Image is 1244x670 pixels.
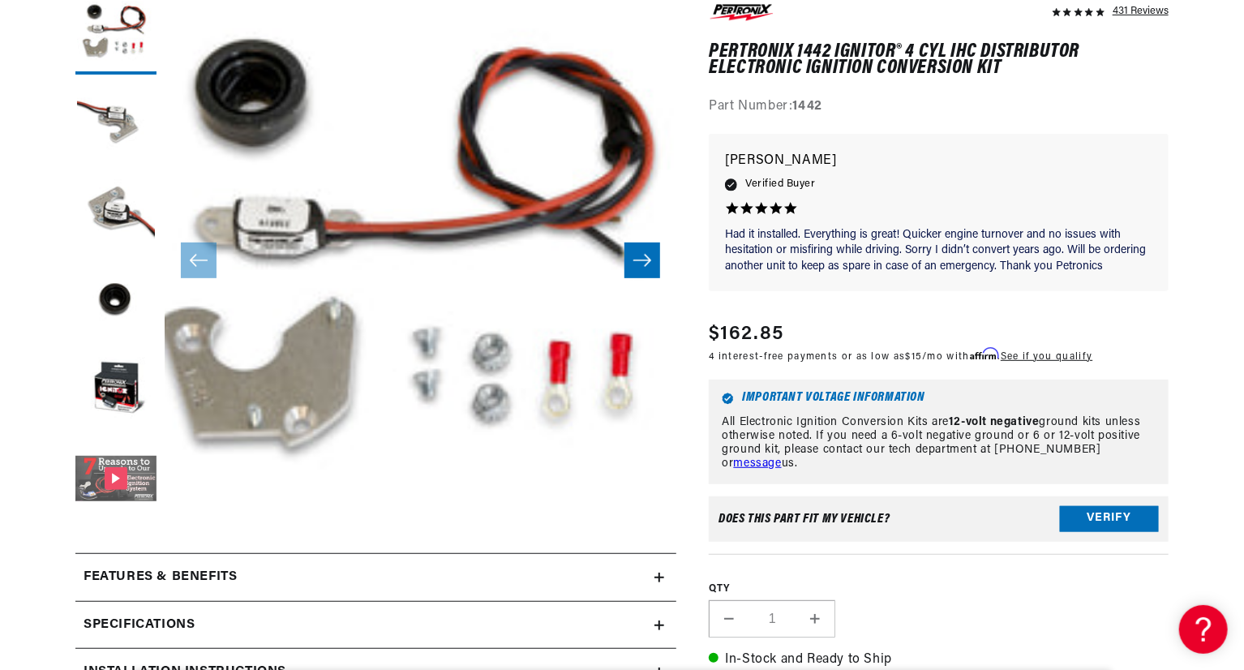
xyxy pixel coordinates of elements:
label: QTY [709,582,1169,596]
strong: 12-volt negative [949,416,1040,428]
a: message [734,457,782,470]
button: Load image 4 in gallery view [75,261,157,342]
strong: 1442 [793,100,822,113]
h2: Features & Benefits [84,567,237,588]
summary: Features & Benefits [75,554,676,601]
button: Slide right [624,243,660,278]
p: Had it installed. Everything is great! Quicker engine turnover and no issues with hesitation or m... [725,227,1152,275]
button: Load image 5 in gallery view [75,350,157,432]
p: All Electronic Ignition Conversion Kits are ground kits unless otherwise noted. If you need a 6-v... [722,416,1156,470]
h1: PerTronix 1442 Ignitor® 4 cyl IHC Distributor Electronic Ignition Conversion Kit [709,44,1169,77]
div: 431 Reviews [1113,1,1169,20]
span: $15 [906,352,923,362]
div: Part Number: [709,97,1169,118]
div: Does This part fit My vehicle? [719,513,890,526]
span: Affirm [970,348,998,360]
h6: Important Voltage Information [722,393,1156,405]
media-gallery: Gallery Viewer [75,1,676,521]
summary: Specifications [75,602,676,649]
button: Load image 3 in gallery view [75,172,157,253]
button: Slide left [181,243,217,278]
span: Verified Buyer [745,175,815,193]
button: Load image 2 in gallery view [75,83,157,164]
span: $162.85 [709,320,783,349]
p: [PERSON_NAME] [725,150,1152,173]
h2: Specifications [84,615,195,636]
a: See if you qualify - Learn more about Affirm Financing (opens in modal) [1001,352,1092,362]
p: 4 interest-free payments or as low as /mo with . [709,349,1092,364]
button: Verify [1060,506,1159,532]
